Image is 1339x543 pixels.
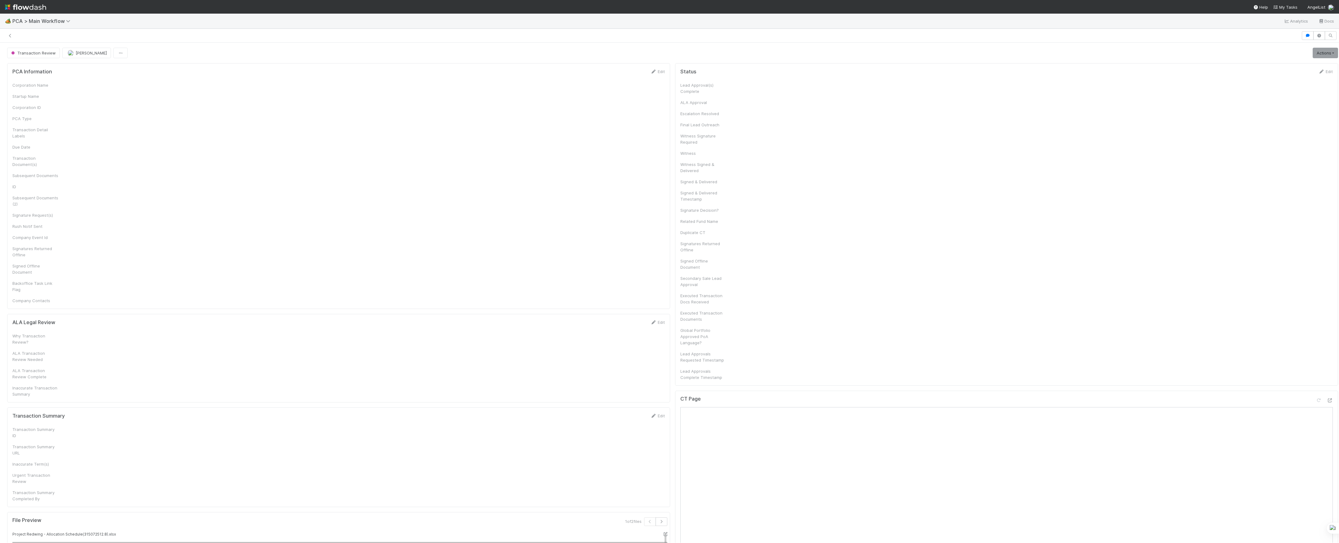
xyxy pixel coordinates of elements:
[12,333,59,345] div: Why Transaction Review?
[7,48,60,58] button: Transaction Review
[12,385,59,397] div: Inaccurate Transaction Summary
[10,50,56,55] span: Transaction Review
[680,99,727,106] div: ALA Approval
[650,413,665,418] a: Edit
[12,115,59,122] div: PCA Type
[680,275,727,288] div: Secondary Sale Lead Approval
[12,223,59,229] div: Rush Notif Sent
[62,48,111,58] button: [PERSON_NAME]
[680,122,727,128] div: Final Lead Outreach
[5,18,11,24] span: 🏕️
[680,218,727,224] div: Related Fund Name
[12,18,73,24] span: PCA > Main Workflow
[680,327,727,346] div: Global Portfolio Approved PoA Language?
[12,489,59,502] div: Transaction Summary Completed By
[1273,5,1297,10] span: My Tasks
[625,518,642,524] span: 1 of 2 files
[680,241,727,253] div: Signatures Returned Offline
[12,195,59,207] div: Subsequent Documents (2)
[1318,17,1334,25] a: Docs
[1253,4,1268,10] div: Help
[12,82,59,88] div: Corporation Name
[680,150,727,156] div: Witness
[680,161,727,174] div: Witness Signed & Delivered
[1284,17,1308,25] a: Analytics
[680,293,727,305] div: Executed Transaction Docs Received
[1313,48,1338,58] a: Actions
[76,50,107,55] span: [PERSON_NAME]
[12,144,59,150] div: Due Date
[680,111,727,117] div: Escalation Resolved
[12,263,59,275] div: Signed Offline Document
[1273,4,1297,10] a: My Tasks
[680,133,727,145] div: Witness Signature Required
[12,426,59,439] div: Transaction Summary ID
[680,207,727,213] div: Signature Decision?
[12,245,59,258] div: Signatures Returned Offline
[5,2,46,12] img: logo-inverted-e16ddd16eac7371096b0.svg
[1307,5,1325,10] span: AngelList
[650,69,665,74] a: Edit
[12,280,59,293] div: Backoffice Task Link Flag
[12,298,59,304] div: Company Contacts
[12,69,52,75] h5: PCA Information
[12,532,116,536] small: Project Redwing - Allocation Schedule(315072512.8).xlsx
[680,190,727,202] div: Signed & Delivered Timestamp
[12,444,59,456] div: Transaction Summary URL
[12,367,59,380] div: ALA Transaction Review Complete
[680,351,727,363] div: Lead Approvals Requested Timestamp
[680,229,727,236] div: Duplicate CT
[680,368,727,380] div: Lead Approvals Complete Timestamp
[12,461,59,467] div: Inaccurate Term(s)
[680,258,727,270] div: Signed Offline Document
[12,127,59,139] div: Transaction Detail Labels
[12,172,59,179] div: Subsequent Documents
[650,320,665,325] a: Edit
[12,104,59,111] div: Corporation ID
[12,350,59,363] div: ALA Transaction Review Needed
[68,50,74,56] img: avatar_ba0ef937-97b0-4cb1-a734-c46f876909ef.png
[680,310,727,322] div: Executed Transaction Documents
[680,396,701,402] h5: CT Page
[12,184,59,190] div: ID
[1318,69,1333,74] a: Edit
[12,472,59,484] div: Urgent Transaction Review
[680,69,696,75] h5: Status
[12,212,59,218] div: Signature Request(s)
[680,179,727,185] div: Signed & Delivered
[12,319,55,326] h5: ALA Legal Review
[12,234,59,241] div: Company Event Id
[12,93,59,99] div: Startup Name
[12,413,65,419] h5: Transaction Summary
[12,517,41,523] h5: File Preview
[1328,4,1334,11] img: avatar_b6a6ccf4-6160-40f7-90da-56c3221167ae.png
[12,155,59,167] div: Transaction Document(s)
[680,82,727,94] div: Lead Approval(s) Complete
